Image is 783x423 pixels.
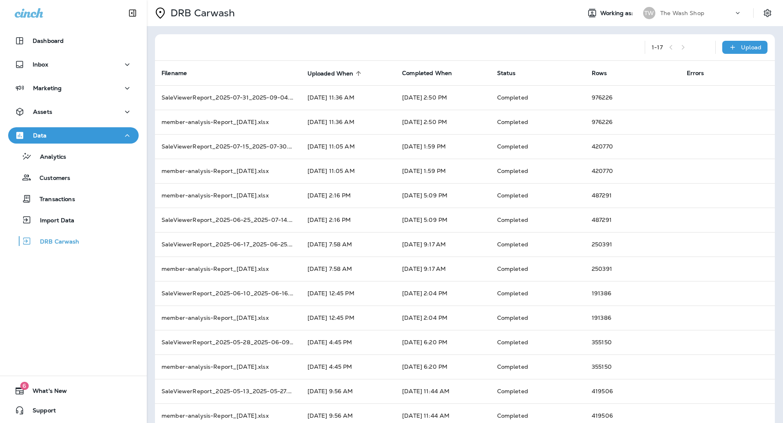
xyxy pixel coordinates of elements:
td: [DATE] 9:17 AM [396,257,490,281]
p: DRB Carwash [167,7,235,19]
span: Completed [497,94,528,101]
button: Collapse Sidebar [121,5,144,21]
td: [DATE] 11:05 AM [301,159,396,183]
td: SaleViewerReport_2025-06-10_2025-06-16.xlsx [155,281,301,306]
button: Customers [8,169,139,186]
td: member-analysis-Report_[DATE].xlsx [155,306,301,330]
td: member-analysis-Report_[DATE].xlsx [155,183,301,208]
button: Assets [8,104,139,120]
td: [DATE] 11:44 AM [396,379,490,403]
p: Assets [33,109,52,115]
td: member-analysis-Report_[DATE].xlsx [155,159,301,183]
td: 976226 [585,110,680,134]
td: member-analysis-Report_[DATE].xlsx [155,110,301,134]
td: member-analysis-Report_[DATE].xlsx [155,257,301,281]
p: Analytics [32,153,66,161]
td: 420770 [585,134,680,159]
td: 976226 [585,85,680,110]
span: Completed [497,290,528,297]
p: Inbox [33,61,48,68]
td: [DATE] 2:04 PM [396,306,490,330]
button: Marketing [8,80,139,96]
p: Marketing [33,85,62,91]
span: Completed [497,265,528,272]
td: SaleViewerReport_2025-06-25_2025-07-14.xlsx [155,208,301,232]
td: [DATE] 4:45 PM [301,330,396,354]
span: 6 [20,382,29,390]
span: Completed [497,192,528,199]
div: 1 - 17 [652,44,663,51]
span: Completed [497,143,528,150]
td: SaleViewerReport_2025-07-15_2025-07-30.xlsx [155,134,301,159]
div: TW [643,7,655,19]
button: Inbox [8,56,139,73]
td: 355150 [585,354,680,379]
p: The Wash Shop [660,10,704,16]
td: [DATE] 2:04 PM [396,281,490,306]
span: Working as: [600,10,635,17]
td: 191386 [585,281,680,306]
td: [DATE] 9:17 AM [396,232,490,257]
p: Customers [31,175,70,182]
td: [DATE] 2:50 PM [396,110,490,134]
p: Transactions [31,196,75,204]
span: Completed [497,241,528,248]
button: Transactions [8,190,139,207]
span: Completed [497,412,528,419]
span: Status [497,69,516,77]
span: Completed When [402,69,452,77]
td: [DATE] 5:09 PM [396,183,490,208]
td: 487291 [585,183,680,208]
span: Filename [161,69,187,77]
button: Data [8,127,139,144]
span: Completed [497,216,528,224]
span: Uploaded When [307,70,354,77]
td: 250391 [585,232,680,257]
span: Completed [497,363,528,370]
p: Import Data [32,217,75,225]
td: [DATE] 2:16 PM [301,208,396,232]
td: [DATE] 6:20 PM [396,330,490,354]
td: SaleViewerReport_2025-07-31_2025-09-04.xlsx [155,85,301,110]
td: 419506 [585,379,680,403]
p: Data [33,132,47,139]
td: [DATE] 12:45 PM [301,306,396,330]
td: [DATE] 1:59 PM [396,159,490,183]
button: Import Data [8,211,139,228]
button: Dashboard [8,33,139,49]
p: Upload [741,44,761,51]
button: DRB Carwash [8,233,139,250]
td: [DATE] 7:58 AM [301,257,396,281]
button: Settings [760,6,775,20]
button: Analytics [8,148,139,165]
span: Completed [497,167,528,175]
span: Uploaded When [307,70,364,77]
td: 191386 [585,306,680,330]
td: 250391 [585,257,680,281]
td: [DATE] 1:59 PM [396,134,490,159]
td: [DATE] 4:45 PM [301,354,396,379]
p: Dashboard [33,38,64,44]
span: Completed [497,118,528,126]
td: 355150 [585,330,680,354]
td: [DATE] 12:45 PM [301,281,396,306]
span: Errors [687,69,704,77]
td: [DATE] 2:16 PM [301,183,396,208]
td: member-analysis-Report_[DATE].xlsx [155,354,301,379]
span: Rows [592,69,607,77]
td: [DATE] 11:36 AM [301,110,396,134]
span: What's New [24,388,67,397]
td: [DATE] 11:05 AM [301,134,396,159]
td: [DATE] 9:56 AM [301,379,396,403]
td: [DATE] 2:50 PM [396,85,490,110]
td: 487291 [585,208,680,232]
span: Completed [497,314,528,321]
td: [DATE] 11:36 AM [301,85,396,110]
span: Completed [497,388,528,395]
span: Support [24,407,56,417]
td: [DATE] 7:58 AM [301,232,396,257]
p: DRB Carwash [32,238,80,246]
td: 420770 [585,159,680,183]
button: 6What's New [8,383,139,399]
td: SaleViewerReport_2025-05-28_2025-06-09.xlsx [155,330,301,354]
